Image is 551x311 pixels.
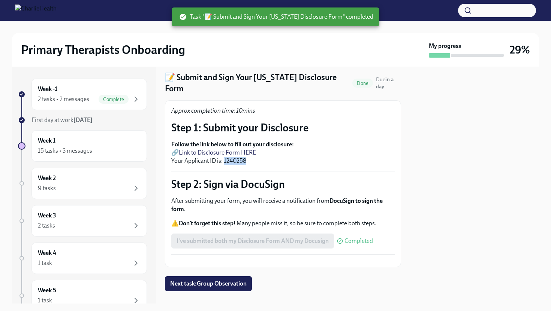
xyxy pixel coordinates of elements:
[38,249,56,257] h6: Week 4
[179,220,234,227] strong: Don’t forget this step
[38,95,89,103] div: 2 tasks • 2 messages
[73,116,93,124] strong: [DATE]
[376,76,394,90] span: Due
[429,42,461,50] strong: My progress
[171,121,395,134] p: Step 1: Submit your Disclosure
[38,137,55,145] h6: Week 1
[165,72,349,94] h4: 📝 Submit and Sign Your [US_STATE] Disclosure Form
[376,76,401,90] span: August 15th, 2025 10:00
[376,76,394,90] strong: in a day
[38,222,55,230] div: 2 tasks
[38,211,56,220] h6: Week 3
[171,141,294,148] strong: Follow the link below to fill out your disclosure:
[18,116,147,124] a: First day at work[DATE]
[165,276,252,291] button: Next task:Group Observation
[352,80,373,86] span: Done
[171,107,255,114] em: Approx completion time: 10mins
[171,140,395,165] p: 🔗 Your Applicant ID is: 1240258
[170,280,247,287] span: Next task : Group Observation
[18,79,147,110] a: Week -12 tasks • 2 messagesComplete
[21,42,185,57] h2: Primary Therapists Onboarding
[38,259,52,267] div: 1 task
[38,174,56,182] h6: Week 2
[31,116,93,124] span: First day at work
[18,130,147,162] a: Week 115 tasks • 3 messages
[179,13,373,21] span: Task "📝 Submit and Sign Your [US_STATE] Disclosure Form" completed
[15,4,57,16] img: CharlieHealth
[99,97,129,102] span: Complete
[171,177,395,191] p: Step 2: Sign via DocuSign
[38,184,56,192] div: 9 tasks
[18,168,147,199] a: Week 29 tasks
[18,243,147,274] a: Week 41 task
[38,286,56,295] h6: Week 5
[171,219,395,228] p: ⚠️ ! Many people miss it, so be sure to complete both steps.
[18,205,147,237] a: Week 32 tasks
[179,149,256,156] a: Link to Disclosure Form HERE
[38,147,92,155] div: 15 tasks • 3 messages
[344,238,373,244] span: Completed
[510,43,530,57] h3: 29%
[171,197,395,213] p: After submitting your form, you will receive a notification from .
[38,85,57,93] h6: Week -1
[38,296,52,305] div: 1 task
